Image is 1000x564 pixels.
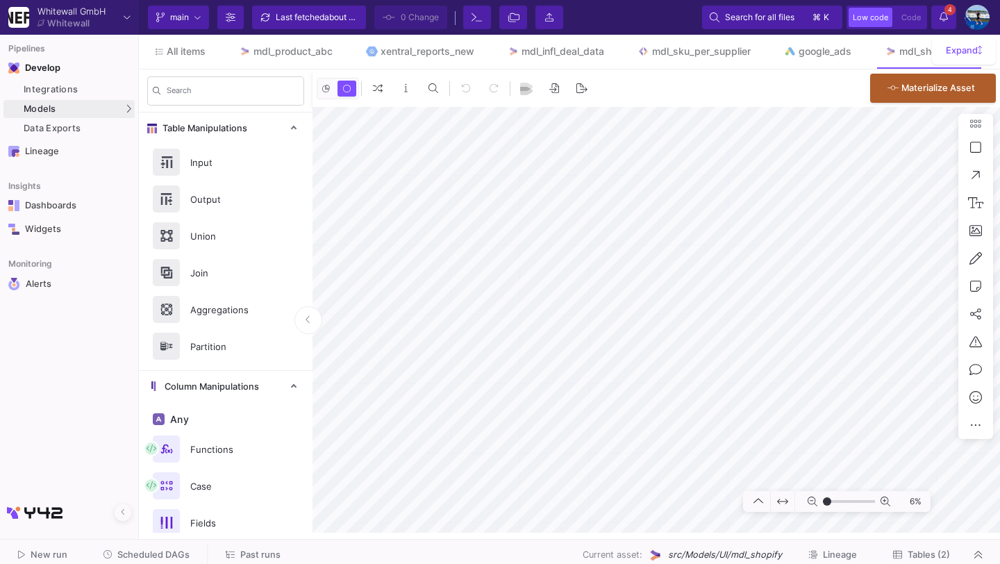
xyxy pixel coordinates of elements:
div: Table Manipulations [139,144,312,370]
div: Partition [182,336,278,357]
span: Materialize Asset [901,83,975,93]
div: google_ads [799,46,851,57]
button: Fields [139,504,312,541]
button: Aggregations [139,291,312,328]
button: Output [139,181,312,217]
span: main [170,7,189,28]
span: Search for all files [725,7,794,28]
mat-expansion-panel-header: Navigation iconDevelop [3,57,135,79]
div: Whitewall GmbH [37,7,106,16]
button: Low code [849,8,892,27]
div: Fields [182,513,278,533]
div: Data Exports [24,123,131,134]
a: Navigation iconAlerts [3,272,135,296]
img: UI Model [648,548,662,563]
div: Dashboards [25,200,115,211]
a: Navigation iconDashboards [3,194,135,217]
div: Functions [182,439,278,460]
span: Table Manipulations [157,123,247,134]
button: ⌘k [808,9,835,26]
button: Search for all files⌘k [702,6,842,29]
a: Data Exports [3,119,135,138]
button: Partition [139,328,312,365]
span: 6% [896,490,927,514]
span: k [824,9,829,26]
span: Models [24,103,56,115]
span: Scheduled DAGs [117,549,190,560]
span: All items [167,46,206,57]
button: Join [139,254,312,291]
img: Navigation icon [8,200,19,211]
div: mdl_shopify [899,46,954,57]
div: Input [182,152,278,173]
a: Navigation iconWidgets [3,218,135,240]
img: Navigation icon [8,224,19,235]
span: Lineage [823,549,857,560]
span: Code [901,13,921,22]
div: Alerts [26,278,116,290]
span: Current asset: [583,548,642,561]
div: Case [182,476,278,497]
img: AEdFTp4_RXFoBzJxSaYPMZp7Iyigz82078j9C0hFtL5t=s96-c [965,5,990,30]
span: Any [167,414,189,425]
img: Tab icon [366,46,378,58]
img: Tab icon [784,46,796,58]
span: Tables (2) [908,549,950,560]
img: Navigation icon [8,146,19,157]
button: main [148,6,209,29]
div: Last fetched [276,7,359,28]
button: Last fetchedabout 22 hours ago [252,6,366,29]
div: Union [182,226,278,247]
img: Tab icon [885,46,897,58]
button: Case [139,467,312,504]
img: Tab icon [508,46,519,58]
img: Navigation icon [8,63,19,74]
a: Integrations [3,81,135,99]
div: xentral_reports_new [381,46,474,57]
span: ⌘ [812,9,821,26]
div: Integrations [24,84,131,95]
span: New run [31,549,67,560]
span: 4 [944,4,956,15]
img: Tab icon [637,46,649,58]
span: src/Models/UI/mdl_shopify [668,548,782,561]
div: mdl_infl_deal_data [522,46,604,57]
span: Low code [853,13,888,22]
div: Develop [25,63,46,74]
button: Union [139,217,312,254]
a: Navigation iconLineage [3,140,135,163]
span: Past runs [240,549,281,560]
div: mdl_product_abc [253,46,333,57]
div: Widgets [25,224,115,235]
mat-expansion-panel-header: Column Manipulations [139,371,312,402]
div: Lineage [25,146,115,157]
img: Navigation icon [8,278,20,290]
button: Code [897,8,925,27]
input: Search [167,88,299,98]
img: Tab icon [239,46,251,58]
button: Functions [139,431,312,467]
div: Output [182,189,278,210]
div: Whitewall [47,19,90,28]
div: Aggregations [182,299,278,320]
div: Join [182,263,278,283]
img: YZ4Yr8zUCx6JYM5gIgaTIQYeTXdcwQjnYC8iZtTV.png [8,7,29,28]
button: 4 [931,6,956,29]
span: Column Manipulations [159,381,259,392]
mat-expansion-panel-header: Table Manipulations [139,113,312,144]
button: Materialize Asset [870,74,996,103]
span: about 22 hours ago [324,12,399,22]
button: Input [139,144,312,181]
div: mdl_sku_per_supplier [652,46,751,57]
